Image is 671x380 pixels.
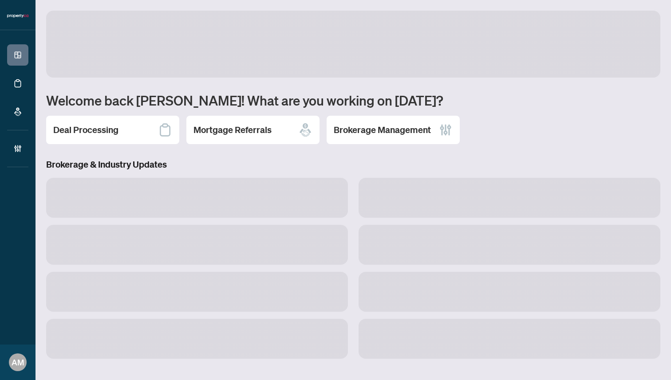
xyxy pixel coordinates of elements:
h1: Welcome back [PERSON_NAME]! What are you working on [DATE]? [46,92,660,109]
h2: Deal Processing [53,124,118,136]
img: logo [7,13,28,19]
span: AM [12,356,24,368]
h3: Brokerage & Industry Updates [46,158,660,171]
h2: Brokerage Management [334,124,431,136]
h2: Mortgage Referrals [193,124,272,136]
